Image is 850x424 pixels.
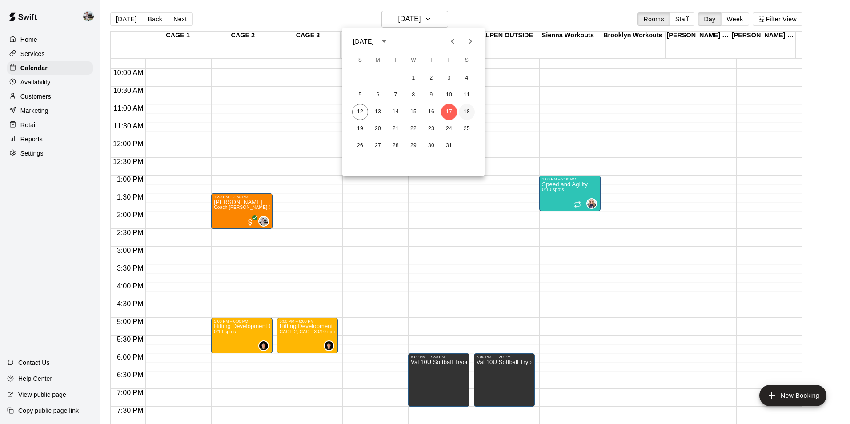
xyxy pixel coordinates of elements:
[388,52,404,69] span: Tuesday
[441,87,457,103] button: 10
[423,138,439,154] button: 30
[352,104,368,120] button: 12
[441,104,457,120] button: 17
[405,87,421,103] button: 8
[441,121,457,137] button: 24
[370,52,386,69] span: Monday
[459,87,475,103] button: 11
[444,32,461,50] button: Previous month
[461,32,479,50] button: Next month
[353,37,374,46] div: [DATE]
[441,70,457,86] button: 3
[405,121,421,137] button: 22
[370,87,386,103] button: 6
[370,138,386,154] button: 27
[388,138,404,154] button: 28
[405,52,421,69] span: Wednesday
[388,121,404,137] button: 21
[423,70,439,86] button: 2
[352,52,368,69] span: Sunday
[423,52,439,69] span: Thursday
[459,104,475,120] button: 18
[405,104,421,120] button: 15
[405,70,421,86] button: 1
[352,138,368,154] button: 26
[423,87,439,103] button: 9
[388,104,404,120] button: 14
[441,138,457,154] button: 31
[423,104,439,120] button: 16
[352,87,368,103] button: 5
[388,87,404,103] button: 7
[377,34,392,49] button: calendar view is open, switch to year view
[405,138,421,154] button: 29
[370,121,386,137] button: 20
[352,121,368,137] button: 19
[459,121,475,137] button: 25
[423,121,439,137] button: 23
[459,70,475,86] button: 4
[370,104,386,120] button: 13
[441,52,457,69] span: Friday
[459,52,475,69] span: Saturday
